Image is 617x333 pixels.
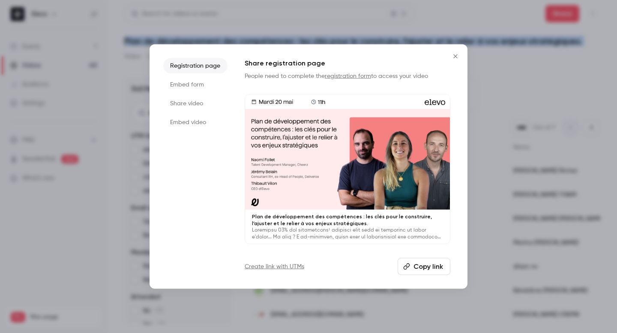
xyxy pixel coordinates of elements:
li: Share video [163,96,228,111]
a: registration form [325,73,371,79]
button: Copy link [398,258,450,275]
button: Close [447,48,464,65]
h1: Share registration page [245,58,450,68]
p: People need to complete the to access your video [245,72,450,80]
li: Embed video [163,115,228,130]
a: Plan de développement des compétences : les clés pour le construire, l’ajuster et le relier à vos... [245,94,450,244]
p: Loremipsu 03% dol sitametcons¹ adipisci elit sedd ei temporinc ut labor e'dolor... Ma aliq ? E ad... [252,226,443,240]
li: Embed form [163,77,228,92]
a: Create link with UTMs [245,262,304,271]
li: Registration page [163,58,228,74]
p: Plan de développement des compétences : les clés pour le construire, l’ajuster et le relier à vos... [252,213,443,226]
